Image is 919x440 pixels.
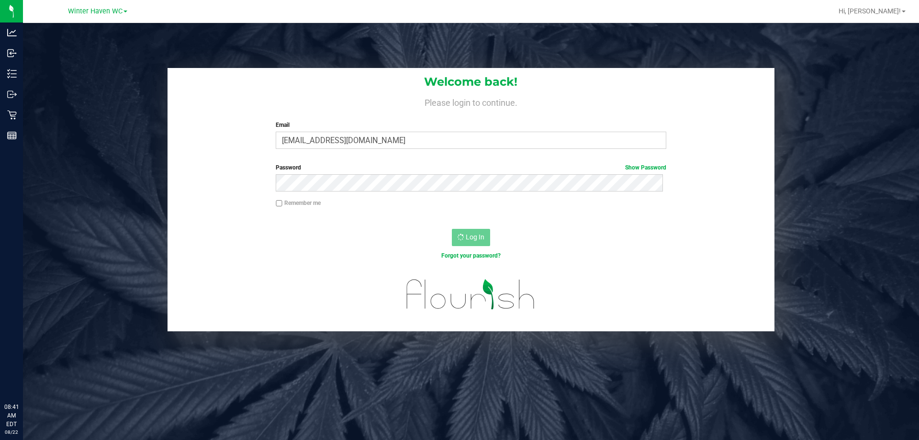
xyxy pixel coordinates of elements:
[276,199,321,207] label: Remember me
[7,110,17,120] inline-svg: Retail
[452,229,490,246] button: Log In
[168,76,774,88] h1: Welcome back!
[7,28,17,37] inline-svg: Analytics
[466,233,484,241] span: Log In
[168,96,774,107] h4: Please login to continue.
[839,7,901,15] span: Hi, [PERSON_NAME]!
[4,429,19,436] p: 08/22
[7,90,17,99] inline-svg: Outbound
[7,69,17,79] inline-svg: Inventory
[441,252,501,259] a: Forgot your password?
[7,131,17,140] inline-svg: Reports
[276,200,282,207] input: Remember me
[276,164,301,171] span: Password
[4,403,19,429] p: 08:41 AM EDT
[625,164,666,171] a: Show Password
[395,270,547,319] img: flourish_logo.svg
[276,121,666,129] label: Email
[7,48,17,58] inline-svg: Inbound
[68,7,123,15] span: Winter Haven WC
